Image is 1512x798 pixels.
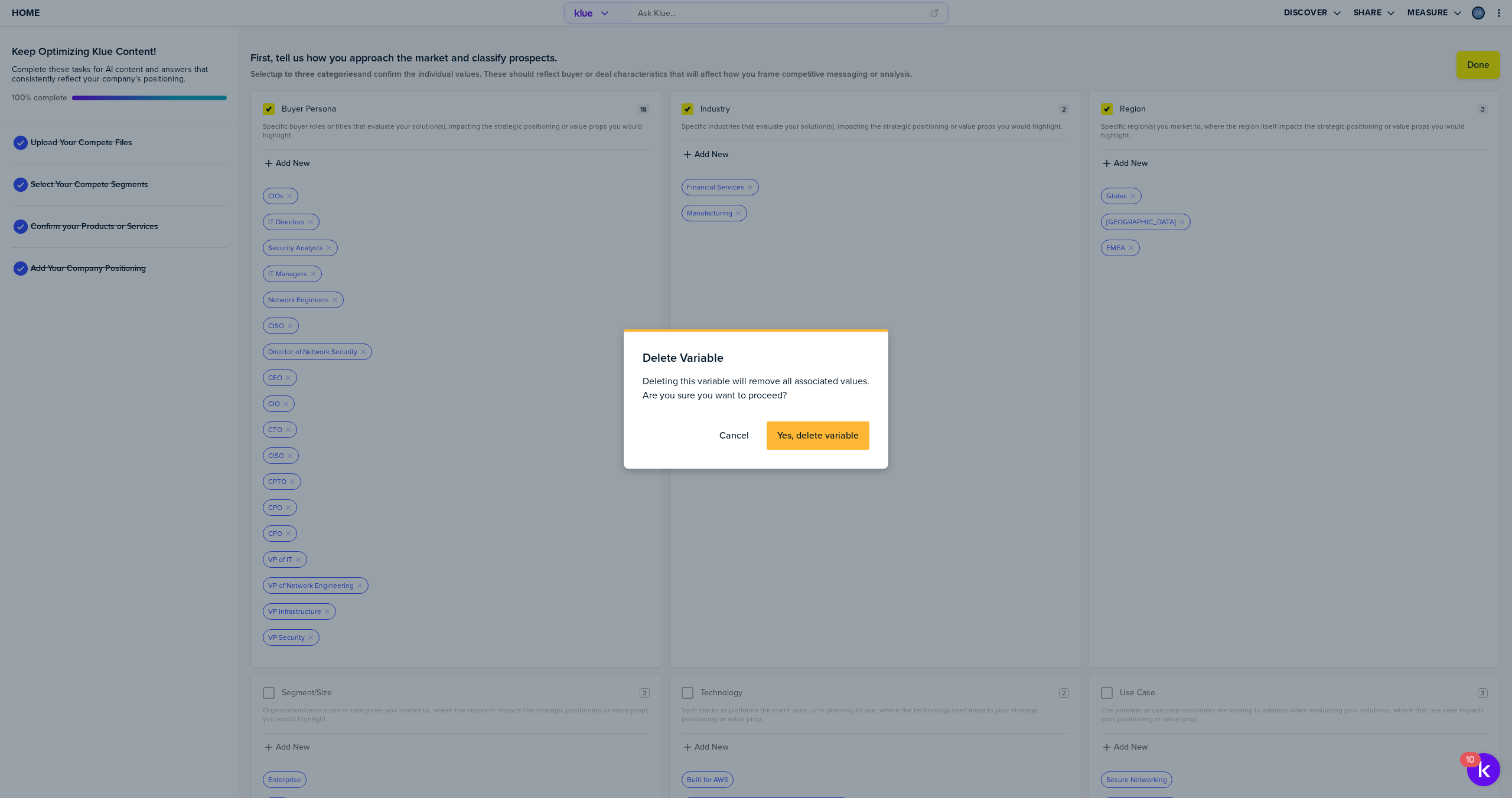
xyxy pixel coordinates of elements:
button: Open Resource Center, 10 new notifications [1467,753,1500,786]
button: Yes, delete variable [767,421,869,450]
div: 10 [1466,760,1475,775]
span: Deleting this variable will remove all associated values. Are you sure you want to proceed? [643,374,869,403]
label: Yes, delete variable [777,430,859,441]
label: Cancel [719,430,749,441]
h1: Delete Variable [643,351,724,365]
button: Cancel [709,421,760,450]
